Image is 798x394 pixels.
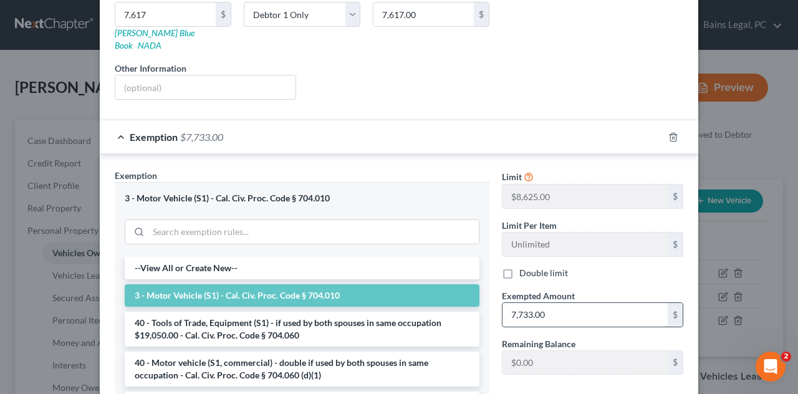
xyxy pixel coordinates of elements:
[502,351,668,375] input: --
[519,267,568,279] label: Double limit
[125,257,479,279] li: --View All or Create New--
[216,2,231,26] div: $
[125,284,479,307] li: 3 - Motor Vehicle (S1) - Cal. Civ. Proc. Code § 704.010
[125,312,479,347] li: 40 - Tools of Trade, Equipment (S1) - if used by both spouses in same occupation $19,050.00 - Cal...
[668,233,683,256] div: $
[502,303,668,327] input: 0.00
[115,62,186,75] label: Other Information
[130,131,178,143] span: Exemption
[756,352,786,382] iframe: Intercom live chat
[502,337,575,350] label: Remaining Balance
[115,2,216,26] input: 0.00
[373,2,474,26] input: 0.00
[115,170,157,181] span: Exemption
[668,185,683,208] div: $
[502,185,668,208] input: --
[502,233,668,256] input: --
[502,171,522,182] span: Limit
[502,291,575,301] span: Exempted Amount
[115,75,296,99] input: (optional)
[180,131,223,143] span: $7,733.00
[138,40,161,50] a: NADA
[148,220,479,244] input: Search exemption rules...
[502,219,557,232] label: Limit Per Item
[474,2,489,26] div: $
[125,352,479,387] li: 40 - Motor vehicle (S1, commercial) - double if used by both spouses in same occupation - Cal. Ci...
[115,27,195,50] a: [PERSON_NAME] Blue Book
[668,351,683,375] div: $
[125,193,479,204] div: 3 - Motor Vehicle (S1) - Cal. Civ. Proc. Code § 704.010
[668,303,683,327] div: $
[781,352,791,362] span: 2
